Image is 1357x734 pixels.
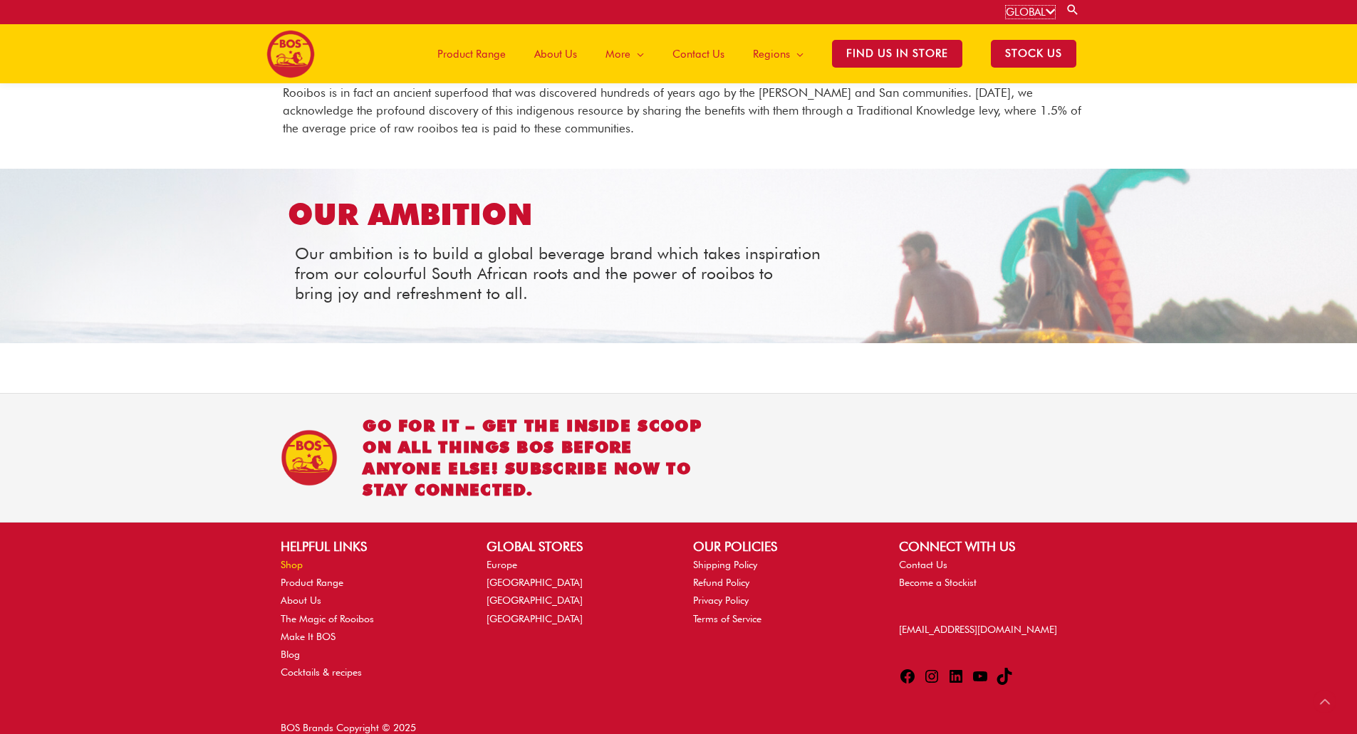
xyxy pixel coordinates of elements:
[899,556,1076,592] nav: CONNECT WITH US
[899,577,977,588] a: Become a Stockist
[977,24,1091,83] a: STOCK US
[832,40,962,68] span: Find Us in Store
[281,537,458,556] h2: HELPFUL LINKS
[899,537,1076,556] h2: CONNECT WITH US
[1066,3,1080,16] a: Search button
[363,415,709,500] h2: Go for it – get the inside scoop on all things BOS before anyone else! Subscribe now to stay conn...
[991,40,1076,68] span: STOCK US
[591,24,658,83] a: More
[283,66,1082,137] p: Rooibos is in fact an ancient superfood that was discovered hundreds of years ago by the [PERSON_...
[693,537,870,556] h2: OUR POLICIES
[487,556,664,628] nav: GLOBAL STORES
[281,666,362,678] a: Cocktails & recipes
[658,24,739,83] a: Contact Us
[281,556,458,681] nav: HELPFUL LINKS
[818,24,977,83] a: Find Us in Store
[693,577,749,588] a: Refund Policy
[487,559,517,570] a: Europe
[281,577,343,588] a: Product Range
[487,594,583,606] a: [GEOGRAPHIC_DATA]
[693,556,870,628] nav: OUR POLICIES
[266,30,315,78] img: BOS logo finals-200px
[753,33,790,75] span: Regions
[281,559,303,570] a: Shop
[487,613,583,624] a: [GEOGRAPHIC_DATA]
[288,195,1069,234] h2: OUR AMBITION
[1006,6,1055,19] a: GLOBAL
[899,624,1057,635] a: [EMAIL_ADDRESS][DOMAIN_NAME]
[899,559,947,570] a: Contact Us
[520,24,591,83] a: About Us
[295,243,1062,303] p: Our ambition is to build a global beverage brand which takes inspiration from our colourful South...
[534,33,577,75] span: About Us
[281,631,336,642] a: Make It BOS
[423,24,520,83] a: Product Range
[281,594,321,606] a: About Us
[672,33,724,75] span: Contact Us
[693,559,757,570] a: Shipping Policy
[739,24,818,83] a: Regions
[412,24,1091,83] nav: Site Navigation
[437,33,506,75] span: Product Range
[281,613,374,624] a: The Magic of Rooibos
[693,613,761,624] a: Terms of Service
[281,649,300,660] a: Blog
[693,594,749,606] a: Privacy Policy
[281,429,338,486] img: BOS Ice Tea
[487,577,583,588] a: [GEOGRAPHIC_DATA]
[487,537,664,556] h2: GLOBAL STORES
[605,33,630,75] span: More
